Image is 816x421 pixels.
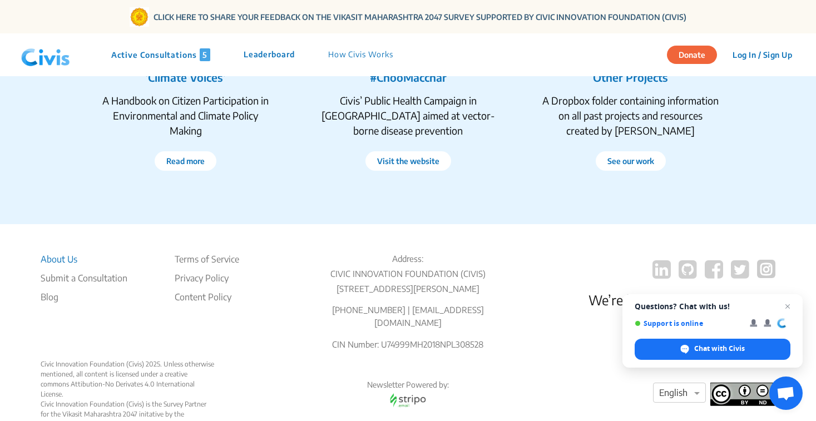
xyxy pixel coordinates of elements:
p: How Civis Works [328,48,393,61]
button: Donate [667,46,717,64]
img: navlogo.png [17,38,75,72]
div: A Handbook on Citizen Participation in Environmental and Climate Policy Making [97,93,275,138]
p: [STREET_ADDRESS][PERSON_NAME] [309,283,507,295]
a: Donate [667,48,725,60]
h2: Other Projects [542,71,720,84]
button: See our work [596,151,666,171]
button: Visit the website [365,151,451,171]
p: Leaderboard [244,48,295,61]
span: Chat with Civis [635,339,790,360]
button: Log In / Sign Up [725,46,799,63]
p: CIN Number: U74999MH2018NPL308528 [309,338,507,351]
div: Civis’ Public Health Campaign in [GEOGRAPHIC_DATA] aimed at vector-borne disease prevention [319,93,497,138]
li: Terms of Service [175,252,239,266]
div: A Dropbox folder containing information on all past projects and resources created by [PERSON_NAME] [542,93,720,138]
p: Address: [309,252,507,265]
span: 5 [200,48,210,61]
a: See our work [607,155,654,167]
a: Open chat [769,377,803,410]
a: Get in touch [700,291,775,308]
button: Read more [155,151,216,171]
span: Support is online [635,319,742,328]
p: CIVIC INNOVATION FOUNDATION (CIVIS) [309,268,507,280]
li: Content Policy [175,290,239,304]
h2: #ChooMacchar [319,71,497,84]
li: Submit a Consultation [41,271,127,285]
a: Visit the website [377,155,439,167]
a: Blog [41,290,127,304]
span: Questions? Chat with us! [635,302,790,311]
img: stripo email logo [384,390,431,410]
li: About Us [41,252,127,266]
p: We’re here to help. [588,290,775,310]
a: CLICK HERE TO SHARE YOUR FEEDBACK ON THE VIKASIT MAHARASHTRA 2047 SURVEY SUPPORTED BY CIVIC INNOV... [154,11,686,23]
span: Chat with Civis [694,344,745,354]
li: Privacy Policy [175,271,239,285]
div: Civic Innovation Foundation (Civis) 2025. Unless otherwise mentioned, all content is licensed und... [41,359,216,399]
p: Newsletter Powered by: [309,379,507,390]
img: footer logo [710,383,775,406]
p: [PHONE_NUMBER] | [EMAIL_ADDRESS][DOMAIN_NAME] [309,304,507,329]
p: Active Consultations [111,48,210,61]
a: Read more [166,155,205,167]
h2: ‘Climate Voices’ [97,71,275,84]
img: Gom Logo [130,7,149,27]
